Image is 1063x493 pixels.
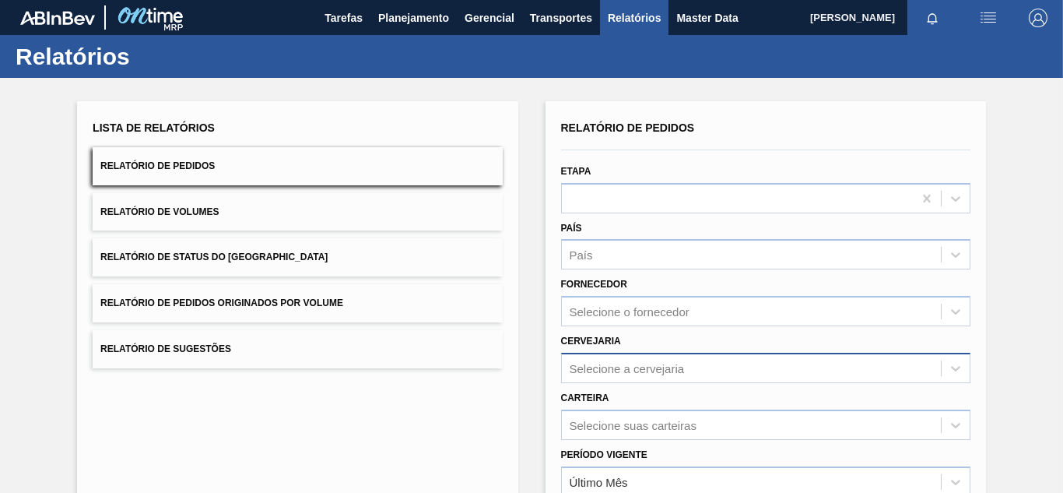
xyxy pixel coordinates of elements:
[570,361,685,375] div: Selecione a cervejaria
[907,7,957,29] button: Notificações
[93,193,502,231] button: Relatório de Volumes
[561,166,591,177] label: Etapa
[93,121,215,134] span: Lista de Relatórios
[93,238,502,276] button: Relatório de Status do [GEOGRAPHIC_DATA]
[93,330,502,368] button: Relatório de Sugestões
[676,9,738,27] span: Master Data
[100,298,343,308] span: Relatório de Pedidos Originados por Volume
[1029,9,1047,27] img: Logout
[570,418,696,431] div: Selecione suas carteiras
[100,252,328,262] span: Relatório de Status do [GEOGRAPHIC_DATA]
[561,393,609,403] label: Carteira
[100,343,231,354] span: Relatório de Sugestões
[608,9,661,27] span: Relatórios
[93,284,502,322] button: Relatório de Pedidos Originados por Volume
[100,160,215,171] span: Relatório de Pedidos
[570,248,593,262] div: País
[561,279,627,290] label: Fornecedor
[465,9,514,27] span: Gerencial
[93,147,502,185] button: Relatório de Pedidos
[561,121,695,134] span: Relatório de Pedidos
[20,11,95,25] img: TNhmsLtSVTkK8tSr43FrP2fwEKptu5GPRR3wAAAABJRU5ErkJggg==
[570,305,689,319] div: Selecione o fornecedor
[561,223,582,234] label: País
[378,9,449,27] span: Planejamento
[979,9,998,27] img: userActions
[325,9,363,27] span: Tarefas
[100,206,219,217] span: Relatório de Volumes
[561,336,621,347] label: Cervejaria
[16,48,292,65] h1: Relatórios
[530,9,592,27] span: Transportes
[570,475,628,488] div: Último Mês
[561,449,647,460] label: Período Vigente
